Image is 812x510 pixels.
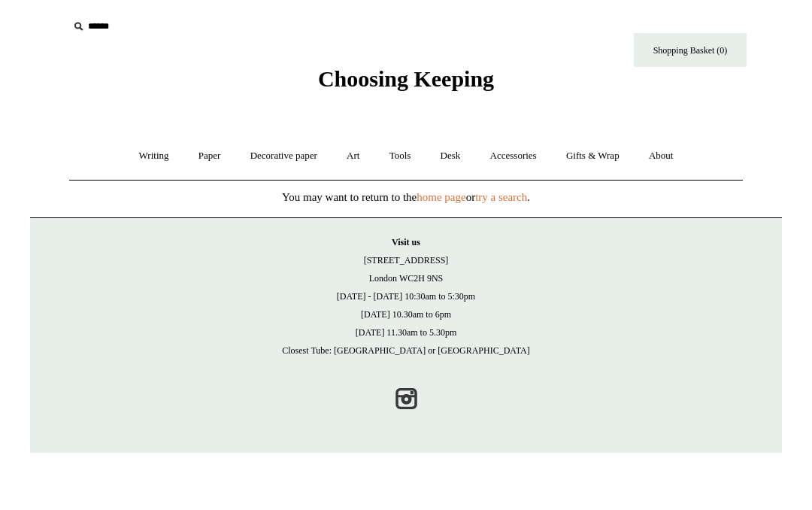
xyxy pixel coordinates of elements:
[553,136,633,176] a: Gifts & Wrap
[126,136,183,176] a: Writing
[185,136,235,176] a: Paper
[45,233,767,360] p: [STREET_ADDRESS] London WC2H 9NS [DATE] - [DATE] 10:30am to 5:30pm [DATE] 10.30am to 6pm [DATE] 1...
[30,188,782,206] p: You may want to return to the or .
[417,191,465,203] a: home page
[237,136,331,176] a: Decorative paper
[389,382,423,415] a: Instagram
[376,136,425,176] a: Tools
[392,237,420,247] strong: Visit us
[635,136,687,176] a: About
[333,136,373,176] a: Art
[427,136,474,176] a: Desk
[634,33,747,67] a: Shopping Basket (0)
[318,78,494,89] a: Choosing Keeping
[477,136,550,176] a: Accessories
[475,191,527,203] a: try a search
[318,66,494,91] span: Choosing Keeping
